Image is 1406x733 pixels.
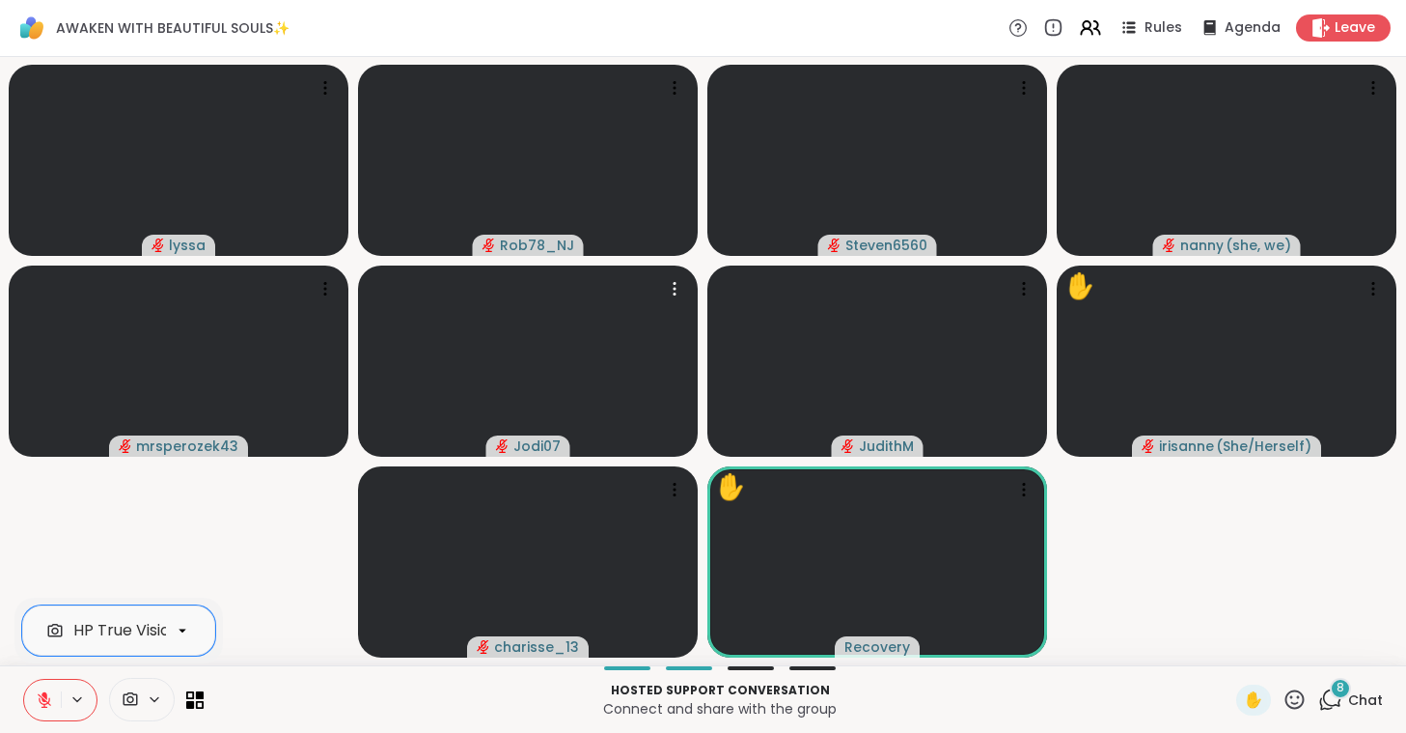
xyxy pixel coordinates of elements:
[496,439,510,453] span: audio-muted
[715,468,746,506] div: ✋
[1337,680,1344,696] span: 8
[844,637,910,657] span: Recovery
[841,439,855,453] span: audio-muted
[1335,18,1375,38] span: Leave
[1163,239,1176,252] span: audio-muted
[1225,18,1281,38] span: Agenda
[494,637,579,657] span: charisse_13
[1180,236,1224,255] span: nanny
[1144,18,1182,38] span: Rules
[1216,437,1311,456] span: ( She/Herself )
[215,699,1225,719] p: Connect and share with the group
[845,236,927,255] span: Steven6560
[859,437,914,456] span: JudithM
[73,619,272,642] div: HP True Vision HD Camera
[1142,439,1155,453] span: audio-muted
[152,239,165,252] span: audio-muted
[136,437,238,456] span: mrsperozek43
[1064,268,1095,305] div: ✋
[500,236,574,255] span: Rob78_NJ
[1159,437,1214,456] span: irisanne
[15,12,48,44] img: ShareWell Logomark
[482,239,496,252] span: audio-muted
[215,682,1225,699] p: Hosted support conversation
[1244,689,1263,712] span: ✋
[1226,236,1291,255] span: ( she, we )
[169,236,206,255] span: lyssa
[1348,691,1383,710] span: Chat
[119,439,132,453] span: audio-muted
[56,18,289,38] span: AWAKEN WITH BEAUTIFUL SOULS✨
[828,239,841,252] span: audio-muted
[513,437,561,456] span: Jodi07
[477,640,490,654] span: audio-muted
